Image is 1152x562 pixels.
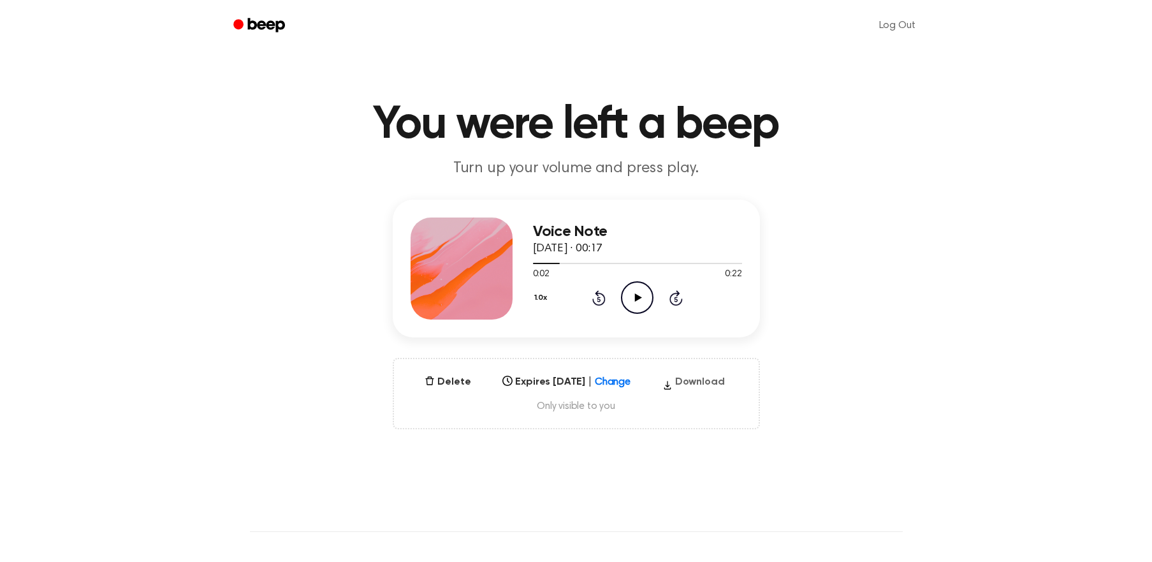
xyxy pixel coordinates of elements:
[409,400,743,413] span: Only visible to you
[533,287,552,309] button: 1.0x
[725,268,741,281] span: 0:22
[332,158,821,179] p: Turn up your volume and press play.
[224,13,296,38] a: Beep
[419,374,476,390] button: Delete
[533,223,742,240] h3: Voice Note
[533,243,603,255] span: [DATE] · 00:17
[250,102,903,148] h1: You were left a beep
[866,10,928,41] a: Log Out
[657,374,730,395] button: Download
[533,268,550,281] span: 0:02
